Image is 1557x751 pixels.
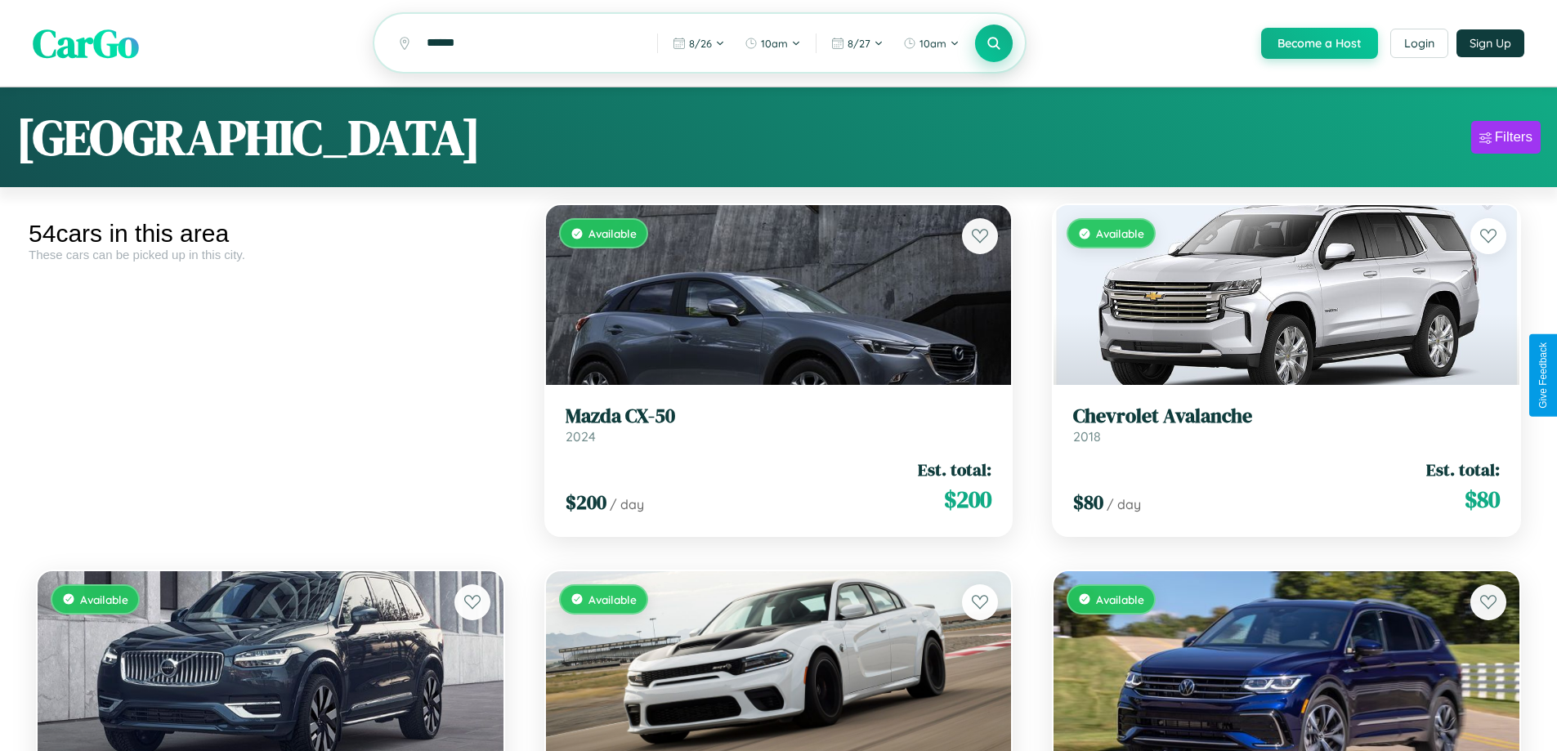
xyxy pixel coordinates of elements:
span: $ 200 [566,489,606,516]
span: Est. total: [918,458,991,481]
span: / day [1107,496,1141,512]
span: $ 80 [1465,483,1500,516]
span: Available [1096,592,1144,606]
span: CarGo [33,16,139,70]
button: Sign Up [1456,29,1524,57]
span: 10am [761,37,788,50]
h3: Chevrolet Avalanche [1073,405,1500,428]
div: Give Feedback [1537,342,1549,409]
div: 54 cars in this area [29,220,512,248]
span: Available [588,226,637,240]
span: $ 80 [1073,489,1103,516]
span: $ 200 [944,483,991,516]
span: 10am [919,37,946,50]
a: Mazda CX-502024 [566,405,992,445]
span: 2018 [1073,428,1101,445]
h3: Mazda CX-50 [566,405,992,428]
button: 8/26 [664,30,733,56]
h1: [GEOGRAPHIC_DATA] [16,104,481,171]
span: Est. total: [1426,458,1500,481]
button: 10am [895,30,968,56]
span: 8 / 27 [848,37,870,50]
span: Available [80,592,128,606]
div: These cars can be picked up in this city. [29,248,512,262]
button: 8/27 [823,30,892,56]
div: Filters [1495,129,1532,145]
button: Filters [1471,121,1541,154]
button: 10am [736,30,809,56]
button: Login [1390,29,1448,58]
span: 8 / 26 [689,37,712,50]
span: / day [610,496,644,512]
span: 2024 [566,428,596,445]
a: Chevrolet Avalanche2018 [1073,405,1500,445]
span: Available [1096,226,1144,240]
span: Available [588,592,637,606]
button: Become a Host [1261,28,1378,59]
